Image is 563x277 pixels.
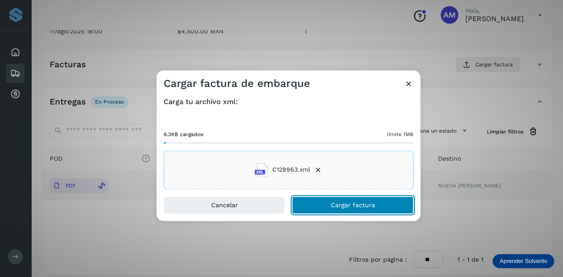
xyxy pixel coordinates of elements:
[164,196,285,214] button: Cancelar
[387,130,413,138] span: límite 1MB
[272,165,310,175] span: C128963.xml
[331,202,375,208] span: Cargar factura
[493,254,554,268] div: Aprender Solvento
[292,196,413,214] button: Cargar factura
[211,202,238,208] span: Cancelar
[164,97,413,106] h4: Carga tu archivo xml:
[500,258,547,265] p: Aprender Solvento
[164,130,203,138] span: 8.3KB cargados
[164,77,310,90] h3: Cargar factura de embarque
